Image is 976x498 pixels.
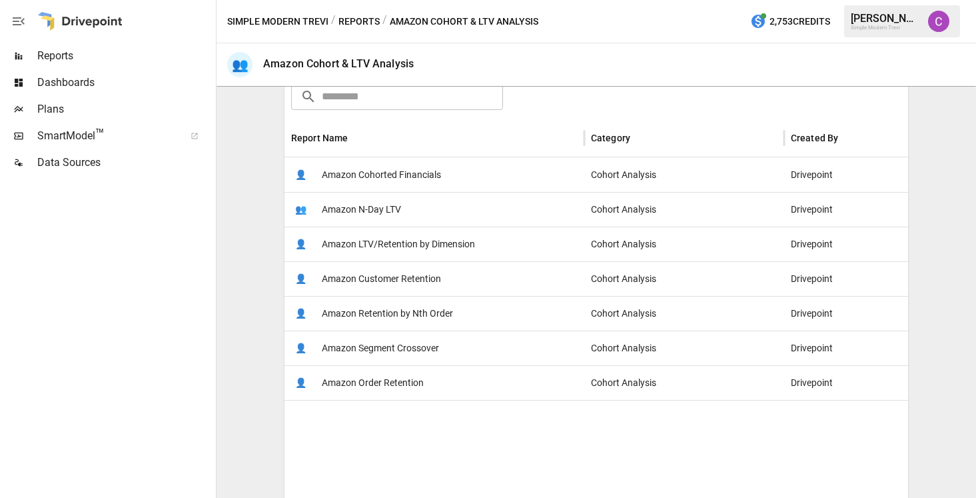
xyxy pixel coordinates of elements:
span: Data Sources [37,155,213,171]
span: 👤 [291,338,311,358]
div: / [382,13,387,30]
span: Amazon Order Retention [322,366,424,400]
button: Sort [632,129,650,147]
span: Amazon Cohorted Financials [322,158,441,192]
span: 👤 [291,165,311,185]
div: Cohort Analysis [584,296,784,331]
div: Simple Modern Trevi [851,25,920,31]
div: Cohort Analysis [584,261,784,296]
span: Reports [37,48,213,64]
div: Cohort Analysis [584,227,784,261]
div: / [331,13,336,30]
div: Amazon Cohort & LTV Analysis [263,57,414,70]
button: 2,753Credits [745,9,835,34]
span: Dashboards [37,75,213,91]
span: 👤 [291,234,311,254]
div: Cohort Analysis [584,157,784,192]
span: Amazon Segment Crossover [322,331,439,365]
span: ™ [95,126,105,143]
div: [PERSON_NAME] [851,12,920,25]
div: 👥 [227,52,252,77]
span: Amazon Retention by Nth Order [322,297,453,331]
div: Cohort Analysis [584,365,784,400]
div: Report Name [291,133,348,143]
button: Corbin Wallace [920,3,957,40]
span: Amazon Customer Retention [322,262,441,296]
span: 👤 [291,373,311,393]
div: Category [591,133,630,143]
span: Plans [37,101,213,117]
button: Sort [350,129,368,147]
div: Created By [791,133,839,143]
span: 👤 [291,303,311,323]
span: 👤 [291,269,311,289]
div: Cohort Analysis [584,192,784,227]
span: SmartModel [37,128,176,144]
button: Simple Modern Trevi [227,13,328,30]
span: Amazon LTV/Retention by Dimension [322,227,475,261]
span: 2,753 Credits [769,13,830,30]
button: Sort [839,129,858,147]
span: 👥 [291,199,311,219]
div: Cohort Analysis [584,331,784,365]
span: Amazon N-Day LTV [322,193,401,227]
img: Corbin Wallace [928,11,949,32]
button: Reports [338,13,380,30]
